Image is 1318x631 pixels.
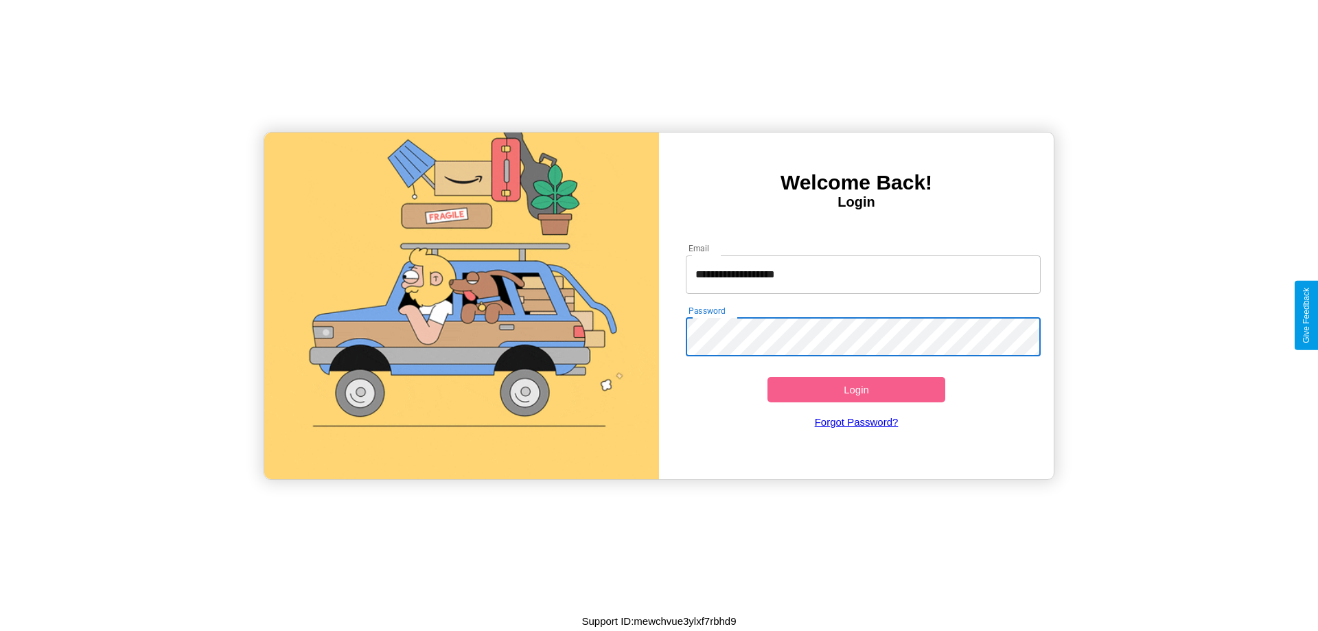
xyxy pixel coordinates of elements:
[264,133,659,479] img: gif
[1302,288,1311,343] div: Give Feedback
[679,402,1034,441] a: Forgot Password?
[767,377,945,402] button: Login
[659,194,1054,210] h4: Login
[659,171,1054,194] h3: Welcome Back!
[581,612,736,630] p: Support ID: mewchvue3ylxf7rbhd9
[689,305,725,317] label: Password
[689,242,710,254] label: Email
